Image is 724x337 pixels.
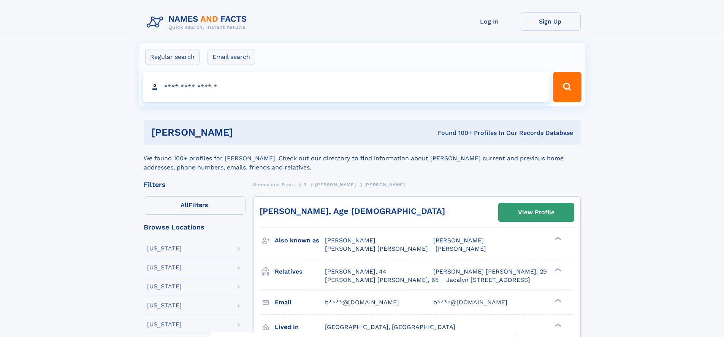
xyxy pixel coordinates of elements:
div: Found 100+ Profiles In Our Records Database [335,129,573,137]
button: Search Button [553,72,581,102]
a: Sign Up [520,12,581,31]
div: Filters [144,181,246,188]
h3: Email [275,296,325,309]
div: ❯ [553,236,562,241]
div: We found 100+ profiles for [PERSON_NAME]. Check out our directory to find information about [PERS... [144,145,581,172]
img: Logo Names and Facts [144,12,253,33]
label: Email search [208,49,255,65]
div: [US_STATE] [147,321,182,328]
a: View Profile [499,203,574,222]
span: [PERSON_NAME] [436,245,486,252]
input: search input [143,72,550,102]
span: [PERSON_NAME] [325,237,375,244]
span: [PERSON_NAME] [433,237,484,244]
h3: Also known as [275,234,325,247]
div: Browse Locations [144,224,246,231]
span: [GEOGRAPHIC_DATA], [GEOGRAPHIC_DATA] [325,323,455,331]
a: [PERSON_NAME] [315,180,356,189]
span: [PERSON_NAME] [PERSON_NAME] [325,245,428,252]
label: Regular search [145,49,200,65]
div: [US_STATE] [147,245,182,252]
h3: Lived in [275,321,325,334]
a: R [303,180,307,189]
div: [US_STATE] [147,264,182,271]
a: [PERSON_NAME], Age [DEMOGRAPHIC_DATA] [260,206,445,216]
div: [US_STATE] [147,283,182,290]
h3: Relatives [275,265,325,278]
span: All [181,201,189,209]
div: [US_STATE] [147,302,182,309]
div: ❯ [553,267,562,272]
div: ❯ [553,323,562,328]
a: Jacalyn [STREET_ADDRESS] [446,276,530,284]
span: [PERSON_NAME] [315,182,356,187]
span: [PERSON_NAME] [364,182,405,187]
span: R [303,182,307,187]
h1: [PERSON_NAME] [151,128,336,137]
label: Filters [144,196,246,215]
div: ❯ [553,298,562,303]
a: [PERSON_NAME] [PERSON_NAME], 29 [433,267,547,276]
a: Names and Facts [253,180,295,189]
div: View Profile [518,204,554,221]
a: [PERSON_NAME] [PERSON_NAME], 65 [325,276,439,284]
a: [PERSON_NAME], 44 [325,267,387,276]
a: Log In [459,12,520,31]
